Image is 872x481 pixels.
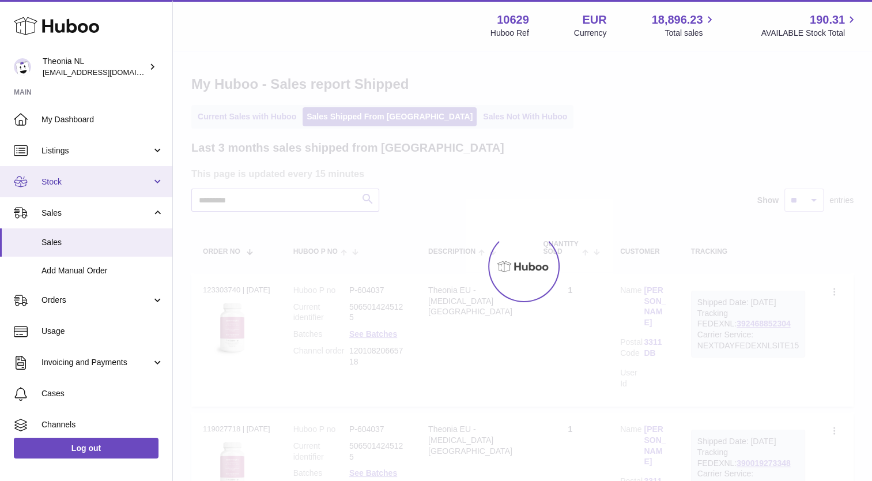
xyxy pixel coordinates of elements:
span: Sales [41,208,152,219]
span: 18,896.23 [651,12,703,28]
div: Huboo Ref [490,28,529,39]
span: Sales [41,237,164,248]
img: info@wholesomegoods.eu [14,58,31,76]
div: Theonia NL [43,56,146,78]
span: Add Manual Order [41,265,164,276]
span: My Dashboard [41,114,164,125]
span: [EMAIL_ADDRESS][DOMAIN_NAME] [43,67,169,77]
span: Usage [41,326,164,337]
span: Stock [41,176,152,187]
div: Currency [574,28,607,39]
a: 190.31 AVAILABLE Stock Total [761,12,858,39]
span: Orders [41,295,152,306]
a: 18,896.23 Total sales [651,12,716,39]
a: Log out [14,438,158,459]
span: 190.31 [810,12,845,28]
span: Listings [41,145,152,156]
span: AVAILABLE Stock Total [761,28,858,39]
strong: 10629 [497,12,529,28]
span: Channels [41,419,164,430]
span: Invoicing and Payments [41,357,152,368]
strong: EUR [582,12,606,28]
span: Cases [41,388,164,399]
span: Total sales [665,28,716,39]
